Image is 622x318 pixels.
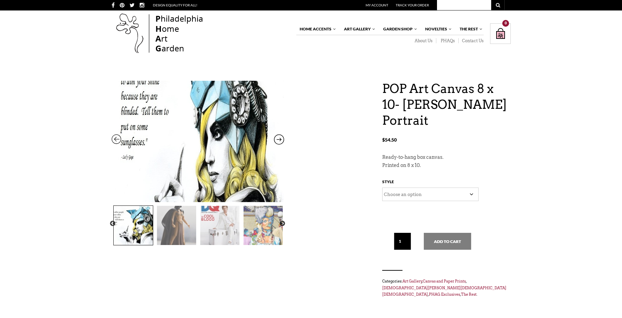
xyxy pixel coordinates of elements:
a: Garden Shop [380,23,418,35]
h1: POP Art Canvas 8 x 10- [PERSON_NAME] Portrait [382,81,511,128]
p: Printed on 8 x 10. [382,162,511,170]
label: Style [382,178,394,188]
a: Contact Us [459,38,484,44]
a: My Account [366,3,388,7]
button: Previous [109,220,116,227]
p: Ready-to-hang box canvas. [382,153,511,162]
bdi: 54.50 [382,137,397,143]
a: [DEMOGRAPHIC_DATA][PERSON_NAME][DEMOGRAPHIC_DATA][DEMOGRAPHIC_DATA] [382,286,506,297]
a: Home Accents [296,23,337,35]
a: The Rest [456,23,483,35]
span: $ [382,137,385,143]
img: asst-pop-gaga.jpg [112,27,284,265]
a: PHAG Exclusives [429,292,460,297]
button: Next [279,220,286,227]
a: Canvas and Paper Prints [423,279,466,284]
a: PHAQs [436,38,459,44]
a: The Rest [461,292,477,297]
input: Qty [394,233,411,250]
a: Novelties [422,23,452,35]
span: Categories: , , , , . [382,277,511,298]
a: Art Gallery [341,23,376,35]
button: Add to cart [424,233,471,250]
a: About Us [410,38,436,44]
a: Art Gallery [402,279,422,284]
a: Track Your Order [396,3,429,7]
div: 0 [502,20,509,27]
